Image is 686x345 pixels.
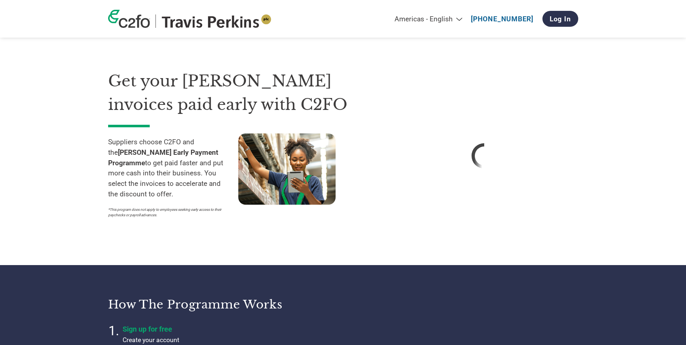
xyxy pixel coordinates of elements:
[108,297,334,312] h3: How the programme works
[123,335,303,345] p: Create your account
[471,15,533,23] a: [PHONE_NUMBER]
[108,137,238,200] p: Suppliers choose C2FO and the to get paid faster and put more cash into their business. You selec...
[108,10,150,28] img: c2fo logo
[542,11,578,27] a: Log In
[238,133,336,205] img: supply chain worker
[108,148,218,167] strong: [PERSON_NAME] Early Payment Programme
[161,14,272,28] img: Travis Perkins
[108,207,231,218] p: *This program does not apply to employees seeking early access to their paychecks or payroll adva...
[108,69,368,116] h1: Get your [PERSON_NAME] invoices paid early with C2FO
[123,325,303,333] h4: Sign up for free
